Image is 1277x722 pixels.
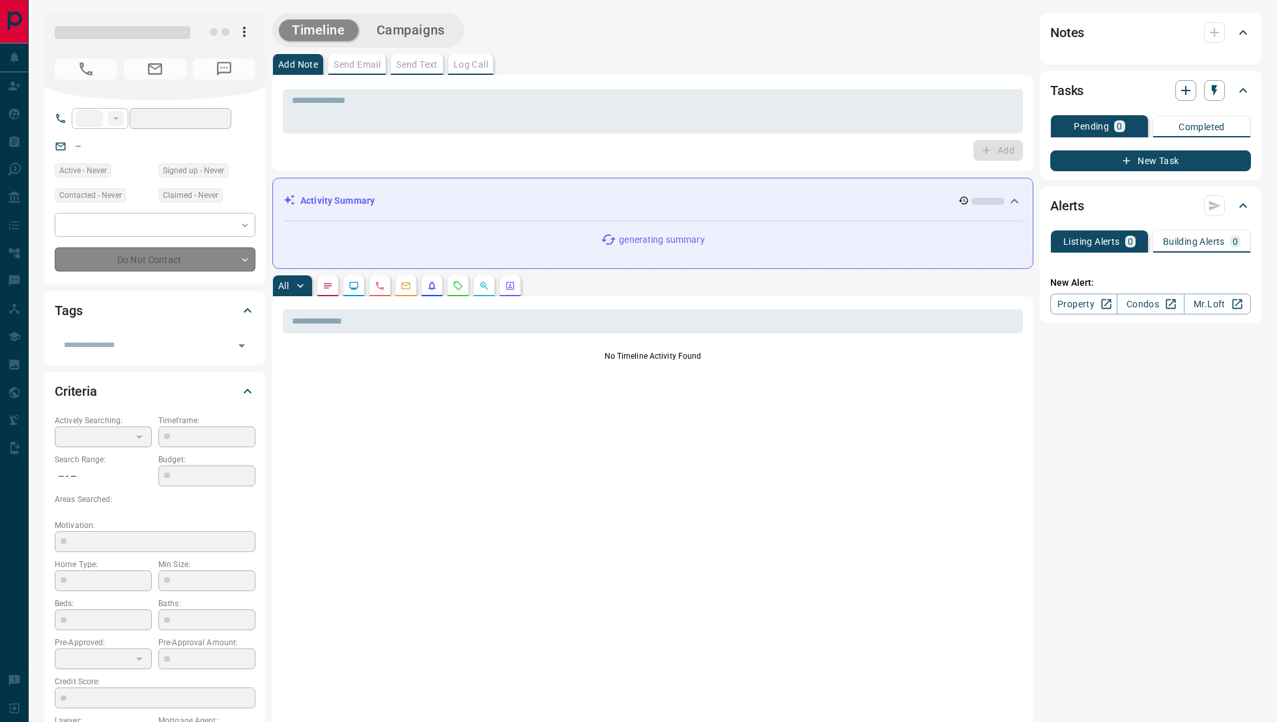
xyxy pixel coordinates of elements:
a: Condos [1117,294,1184,314]
p: Search Range: [55,454,152,465]
h2: Tags [55,300,82,321]
p: New Alert: [1050,276,1251,290]
div: Notes [1050,17,1251,48]
span: No Number [55,59,117,79]
h2: Alerts [1050,195,1084,216]
svg: Emails [401,281,411,291]
p: 0 [1117,122,1122,131]
button: Campaigns [364,20,458,41]
p: Timeframe: [158,415,255,426]
h2: Criteria [55,381,97,402]
div: Tasks [1050,75,1251,106]
p: Pending [1074,122,1109,131]
button: New Task [1050,150,1251,171]
p: Min Size: [158,559,255,570]
p: Actively Searching: [55,415,152,426]
p: Beds: [55,598,152,609]
svg: Lead Browsing Activity [349,281,359,291]
button: Timeline [279,20,358,41]
p: Budget: [158,454,255,465]
svg: Calls [375,281,385,291]
span: Contacted - Never [59,189,122,202]
p: Motivation: [55,520,255,531]
div: Alerts [1050,190,1251,221]
p: Areas Searched: [55,493,255,505]
svg: Requests [453,281,463,291]
a: Property [1050,294,1117,314]
p: No Timeline Activity Found [283,350,1023,362]
span: No Number [193,59,255,79]
p: Credit Score: [55,676,255,687]
p: 0 [1233,237,1238,246]
p: Add Note [278,60,318,69]
p: Completed [1179,122,1225,132]
svg: Listing Alerts [427,281,437,291]
svg: Opportunities [479,281,489,291]
div: Tags [55,295,255,326]
p: -- - -- [55,465,152,487]
p: All [278,281,289,290]
p: generating summary [619,233,704,247]
h2: Tasks [1050,80,1083,101]
button: Open [233,337,251,355]
h2: Notes [1050,22,1084,43]
span: No Email [124,59,186,79]
p: Building Alerts [1163,237,1225,246]
p: Pre-Approved: [55,637,152,648]
div: Do Not Contact [55,247,255,271]
p: Activity Summary [300,194,375,208]
span: Signed up - Never [163,164,224,177]
span: Active - Never [59,164,107,177]
p: 0 [1128,237,1133,246]
p: Home Type: [55,559,152,570]
div: Criteria [55,376,255,407]
svg: Notes [323,281,333,291]
div: Activity Summary [283,189,1022,213]
span: Claimed - Never [163,189,218,202]
p: Listing Alerts [1063,237,1120,246]
svg: Agent Actions [505,281,515,291]
p: Pre-Approval Amount: [158,637,255,648]
a: Mr.Loft [1184,294,1251,314]
a: -- [76,141,81,151]
p: Baths: [158,598,255,609]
